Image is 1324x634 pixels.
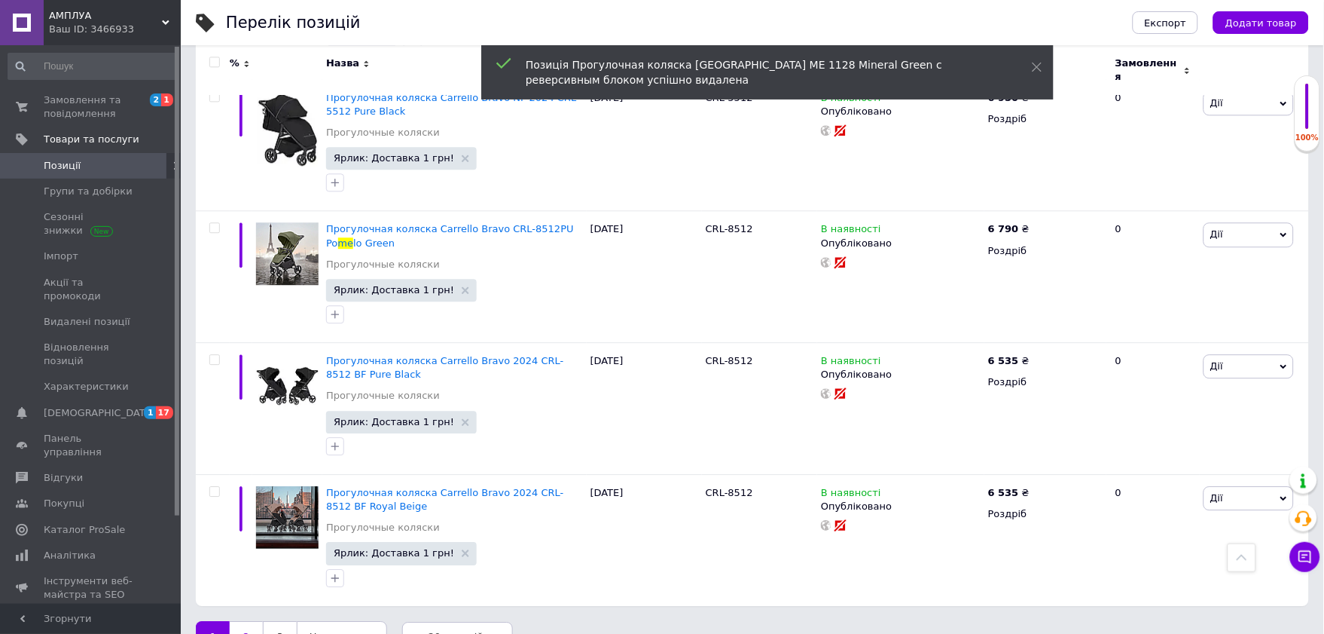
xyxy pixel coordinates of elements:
button: Експорт [1133,11,1199,34]
span: Каталог ProSale [44,523,125,537]
div: Роздріб [988,244,1103,258]
span: CRL-8512 [706,355,753,366]
div: [DATE] [587,474,702,605]
img: Прогулочная коляска Carrello Bravo 2024 CRL-8512 BF Royal Beige [256,486,319,549]
span: Замовлення та повідомлення [44,93,139,121]
span: Дії [1210,97,1223,109]
span: Ярлик: Доставка 1 грн! [334,417,454,427]
span: Дії [1210,492,1223,504]
span: me [338,237,354,249]
span: В наявності [821,487,881,503]
div: 0 [1106,474,1200,605]
img: Прогулочная коляска Carrello Bravo 2024 CRL-8512 BF Pure Black [256,354,319,417]
b: 6 535 [988,487,1019,498]
img: Прогулочная коляска Carrello Bravo CRL-8512PU Pomelo Green [256,222,319,285]
span: 1 [161,93,173,106]
div: ₴ [988,486,1030,500]
span: lo Green [353,237,395,249]
span: Ярлик: Доставка 1 грн! [334,548,454,558]
img: Прогулочная коляска Carrello Bravo NF 2024 CRL-5512 Pure Black [258,91,318,167]
button: Чат з покупцем [1290,542,1320,572]
span: Акції та промокоди [44,276,139,303]
a: Прогулочные коляски [326,126,440,139]
a: Прогулочная коляска Carrello Bravo 2024 CRL-8512 BF Royal Beige [326,487,563,512]
div: Ваш ID: 3466933 [49,23,181,36]
a: Прогулочные коляски [326,389,440,403]
input: Пошук [8,53,178,80]
span: 17 [156,406,173,419]
span: Панель управління [44,432,139,459]
span: Дії [1210,228,1223,240]
span: Товари та послуги [44,133,139,146]
div: Роздріб [988,375,1103,389]
div: Перелік позицій [226,15,361,31]
a: Прогулочные коляски [326,521,440,534]
span: Позиції [44,159,81,173]
span: Відновлення позицій [44,341,139,368]
div: 0 [1106,79,1200,211]
div: Опубліковано [821,368,981,381]
div: ₴ [988,354,1030,368]
span: Імпорт [44,250,78,263]
span: Ярлик: Доставка 1 грн! [334,285,454,295]
a: Прогулочная коляска Carrello Bravo CRL-8512PU Pomelo Green [326,223,574,248]
span: Покупці [44,497,84,510]
span: Групи та добірки [44,185,133,198]
span: CRL-8512 [706,223,753,234]
span: Відгуки [44,471,83,485]
span: Видалені позиції [44,315,130,329]
div: Опубліковано [821,500,981,513]
span: Назва [326,57,359,70]
span: Аналітика [44,549,96,562]
span: Додати товар [1225,17,1297,29]
div: [DATE] [587,211,702,343]
div: 0 [1106,343,1200,475]
b: 6 535 [988,355,1019,366]
div: [DATE] [587,343,702,475]
div: Роздріб [988,112,1103,126]
span: 2 [150,93,162,106]
span: В наявності [821,223,881,239]
span: Сезонні знижки [44,210,139,237]
span: Дії [1210,360,1223,372]
span: 1 [144,406,156,419]
span: CRL-8512 [706,487,753,498]
div: ₴ [988,222,1030,236]
span: Прогулочная коляска Carrello Bravo CRL-8512PU Po [326,223,574,248]
span: Характеристики [44,380,129,394]
b: 6 790 [988,223,1019,234]
span: % [230,57,239,70]
div: Роздріб [988,507,1103,521]
a: Прогулочные коляски [326,258,440,271]
span: В наявності [821,355,881,371]
span: Ярлик: Доставка 1 грн! [334,153,454,163]
div: Опубліковано [821,237,981,250]
div: [DATE] [587,79,702,211]
div: 100% [1295,133,1319,143]
span: АМПЛУА [49,9,162,23]
a: Прогулочная коляска Carrello Bravo 2024 CRL-8512 BF Pure Black [326,355,563,380]
div: 0 [1106,211,1200,343]
a: Прогулочная коляска Carrello Bravo NF 2024 CRL-5512 Pure Black [326,92,580,117]
div: Позиція Прогулочная коляска [GEOGRAPHIC_DATA] ME 1128 Mineral Green с реверсивным блоком успішно ... [526,57,994,87]
div: Опубліковано [821,105,981,118]
span: Замовлення [1115,57,1180,84]
span: Інструменти веб-майстра та SEO [44,574,139,602]
button: Додати товар [1213,11,1309,34]
span: [DEMOGRAPHIC_DATA] [44,406,155,420]
span: Експорт [1145,17,1187,29]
